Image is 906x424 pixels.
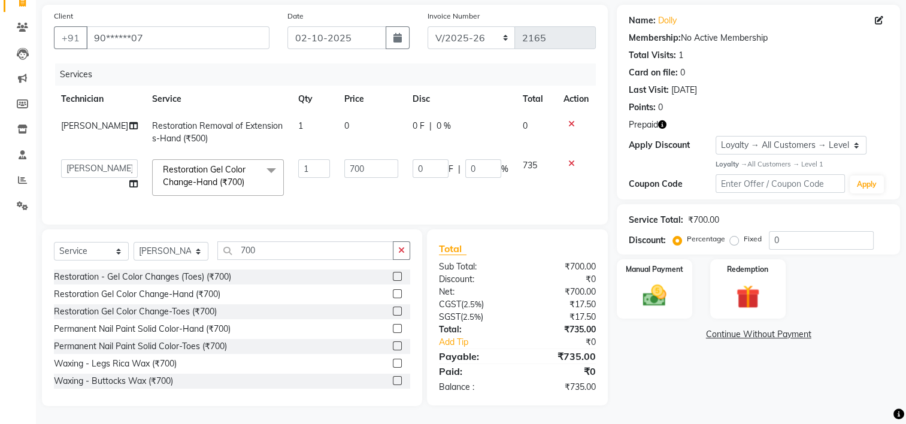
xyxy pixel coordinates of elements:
div: Last Visit: [629,84,669,96]
label: Date [287,11,304,22]
div: Net: [430,286,517,298]
div: Membership: [629,32,681,44]
div: ₹735.00 [517,381,605,393]
div: Points: [629,101,656,114]
span: 0 [344,120,349,131]
label: Redemption [727,264,768,275]
th: Technician [54,86,145,113]
span: 2.5% [463,299,481,309]
div: ₹17.50 [517,298,605,311]
div: ₹735.00 [517,323,605,336]
div: Restoration Gel Color Change-Hand (₹700) [54,288,220,301]
input: Enter Offer / Coupon Code [716,174,845,193]
label: Client [54,11,73,22]
a: Dolly [658,14,677,27]
span: % [501,163,508,175]
th: Service [145,86,291,113]
div: Apply Discount [629,139,715,152]
div: ₹735.00 [517,349,605,364]
div: 0 [680,66,685,79]
th: Qty [291,86,337,113]
div: ₹700.00 [688,214,719,226]
div: Paid: [430,364,517,378]
div: Discount: [430,273,517,286]
strong: Loyalty → [716,160,747,168]
a: Add Tip [430,336,532,349]
div: 0 [658,101,663,114]
span: 0 % [437,120,451,132]
div: Permanent Nail Paint Solid Color-Hand (₹700) [54,323,231,335]
th: Price [337,86,405,113]
div: Payable: [430,349,517,364]
span: 1 [298,120,303,131]
div: [DATE] [671,84,697,96]
span: Prepaid [629,119,658,131]
input: Search by Name/Mobile/Email/Code [86,26,269,49]
img: _gift.svg [729,282,767,311]
div: Name: [629,14,656,27]
div: 1 [678,49,683,62]
span: | [458,163,460,175]
span: 735 [523,160,537,171]
div: Restoration Gel Color Change-Toes (₹700) [54,305,217,318]
img: _cash.svg [635,282,674,310]
span: 0 F [413,120,425,132]
input: Search or Scan [217,241,393,260]
span: F [449,163,453,175]
th: Disc [405,86,516,113]
span: 2.5% [463,312,481,322]
span: | [429,120,432,132]
label: Manual Payment [626,264,683,275]
span: [PERSON_NAME] [61,120,128,131]
div: ₹0 [517,364,605,378]
span: Restoration Removal of Extensions-Hand (₹500) [152,120,283,144]
label: Invoice Number [428,11,480,22]
label: Fixed [744,234,762,244]
div: ₹17.50 [517,311,605,323]
div: Discount: [629,234,666,247]
div: All Customers → Level 1 [716,159,888,169]
div: Total: [430,323,517,336]
span: Total [439,243,466,255]
button: Apply [850,175,884,193]
span: CGST [439,299,461,310]
div: ₹0 [517,273,605,286]
div: No Active Membership [629,32,888,44]
div: ₹700.00 [517,286,605,298]
div: Card on file: [629,66,678,79]
div: Waxing - Legs Rica Wax (₹700) [54,358,177,370]
div: Balance : [430,381,517,393]
div: ₹700.00 [517,261,605,273]
span: SGST [439,311,460,322]
span: Restoration Gel Color Change-Hand (₹700) [163,164,246,187]
div: Restoration - Gel Color Changes (Toes) (₹700) [54,271,231,283]
div: Waxing - Buttocks Wax (₹700) [54,375,173,387]
a: Continue Without Payment [619,328,898,341]
th: Action [556,86,596,113]
div: Service Total: [629,214,683,226]
div: ( ) [430,298,517,311]
div: ₹0 [532,336,605,349]
div: Services [55,63,605,86]
span: 0 [523,120,528,131]
button: +91 [54,26,87,49]
th: Total [516,86,557,113]
label: Percentage [687,234,725,244]
a: x [244,177,250,187]
div: Total Visits: [629,49,676,62]
div: Sub Total: [430,261,517,273]
div: Permanent Nail Paint Solid Color-Toes (₹700) [54,340,227,353]
div: ( ) [430,311,517,323]
div: Coupon Code [629,178,715,190]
